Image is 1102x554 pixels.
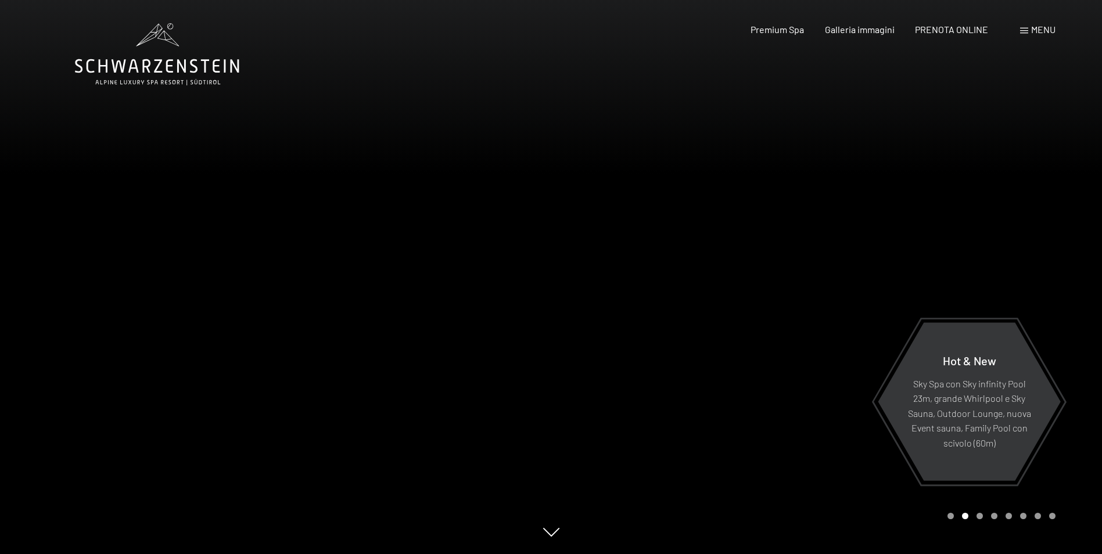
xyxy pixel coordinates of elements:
a: Galleria immagini [825,24,895,35]
div: Carousel Page 2 (Current Slide) [962,513,968,519]
div: Carousel Page 6 [1020,513,1026,519]
div: Carousel Page 5 [1006,513,1012,519]
div: Carousel Page 8 [1049,513,1056,519]
div: Carousel Page 4 [991,513,997,519]
a: Hot & New Sky Spa con Sky infinity Pool 23m, grande Whirlpool e Sky Sauna, Outdoor Lounge, nuova ... [877,322,1061,481]
div: Carousel Page 1 [947,513,954,519]
div: Carousel Page 3 [977,513,983,519]
span: Hot & New [943,353,996,367]
span: Menu [1031,24,1056,35]
a: PRENOTA ONLINE [915,24,988,35]
div: Carousel Page 7 [1035,513,1041,519]
a: Premium Spa [751,24,804,35]
p: Sky Spa con Sky infinity Pool 23m, grande Whirlpool e Sky Sauna, Outdoor Lounge, nuova Event saun... [906,376,1032,450]
div: Carousel Pagination [943,513,1056,519]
